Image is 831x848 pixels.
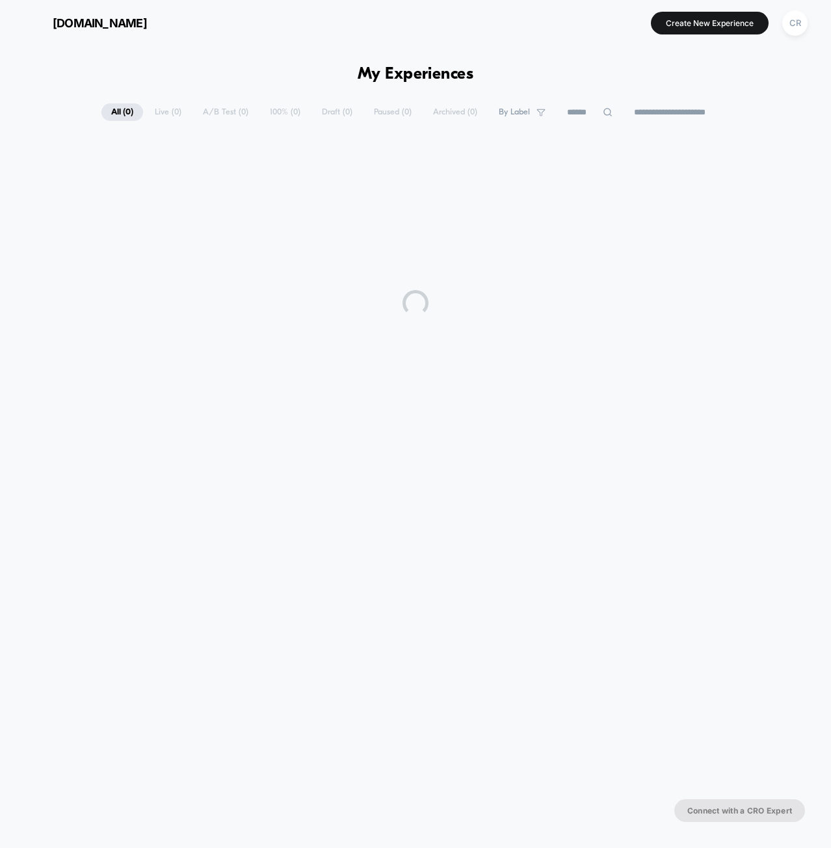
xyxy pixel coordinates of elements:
[651,12,769,34] button: Create New Experience
[499,107,530,117] span: By Label
[358,65,474,84] h1: My Experiences
[20,12,151,33] button: [DOMAIN_NAME]
[101,103,143,121] span: All ( 0 )
[53,16,147,30] span: [DOMAIN_NAME]
[782,10,808,36] div: CR
[674,799,805,822] button: Connect with a CRO Expert
[778,10,811,36] button: CR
